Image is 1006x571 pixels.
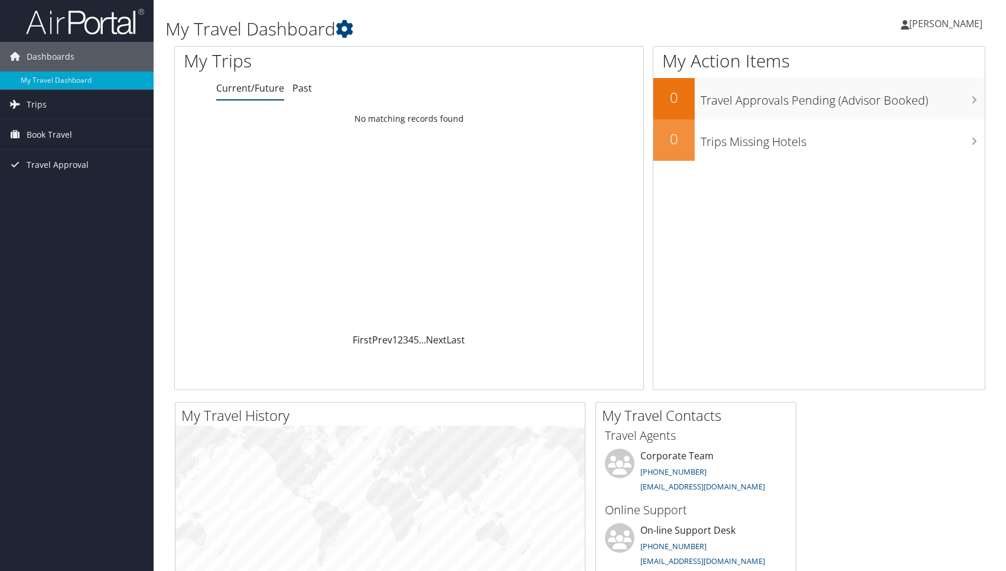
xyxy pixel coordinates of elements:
[640,466,707,477] a: [PHONE_NUMBER]
[605,502,787,518] h3: Online Support
[653,87,695,108] h2: 0
[701,86,985,109] h3: Travel Approvals Pending (Advisor Booked)
[27,150,89,180] span: Travel Approval
[408,333,414,346] a: 4
[901,6,994,41] a: [PERSON_NAME]
[653,78,985,119] a: 0Travel Approvals Pending (Advisor Booked)
[640,541,707,551] a: [PHONE_NUMBER]
[419,333,426,346] span: …
[653,48,985,73] h1: My Action Items
[181,405,585,426] h2: My Travel History
[398,333,403,346] a: 2
[27,90,47,119] span: Trips
[165,17,718,41] h1: My Travel Dashboard
[292,82,312,95] a: Past
[175,108,643,129] td: No matching records found
[372,333,392,346] a: Prev
[426,333,447,346] a: Next
[602,405,796,426] h2: My Travel Contacts
[403,333,408,346] a: 3
[640,556,765,566] a: [EMAIL_ADDRESS][DOMAIN_NAME]
[392,333,398,346] a: 1
[599,449,793,497] li: Corporate Team
[27,42,74,72] span: Dashboards
[216,82,284,95] a: Current/Future
[605,427,787,444] h3: Travel Agents
[414,333,419,346] a: 5
[26,8,144,35] img: airportal-logo.png
[353,333,372,346] a: First
[640,481,765,492] a: [EMAIL_ADDRESS][DOMAIN_NAME]
[909,17,982,30] span: [PERSON_NAME]
[447,333,465,346] a: Last
[653,119,985,161] a: 0Trips Missing Hotels
[184,48,439,73] h1: My Trips
[653,129,695,149] h2: 0
[27,120,72,150] span: Book Travel
[701,128,985,150] h3: Trips Missing Hotels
